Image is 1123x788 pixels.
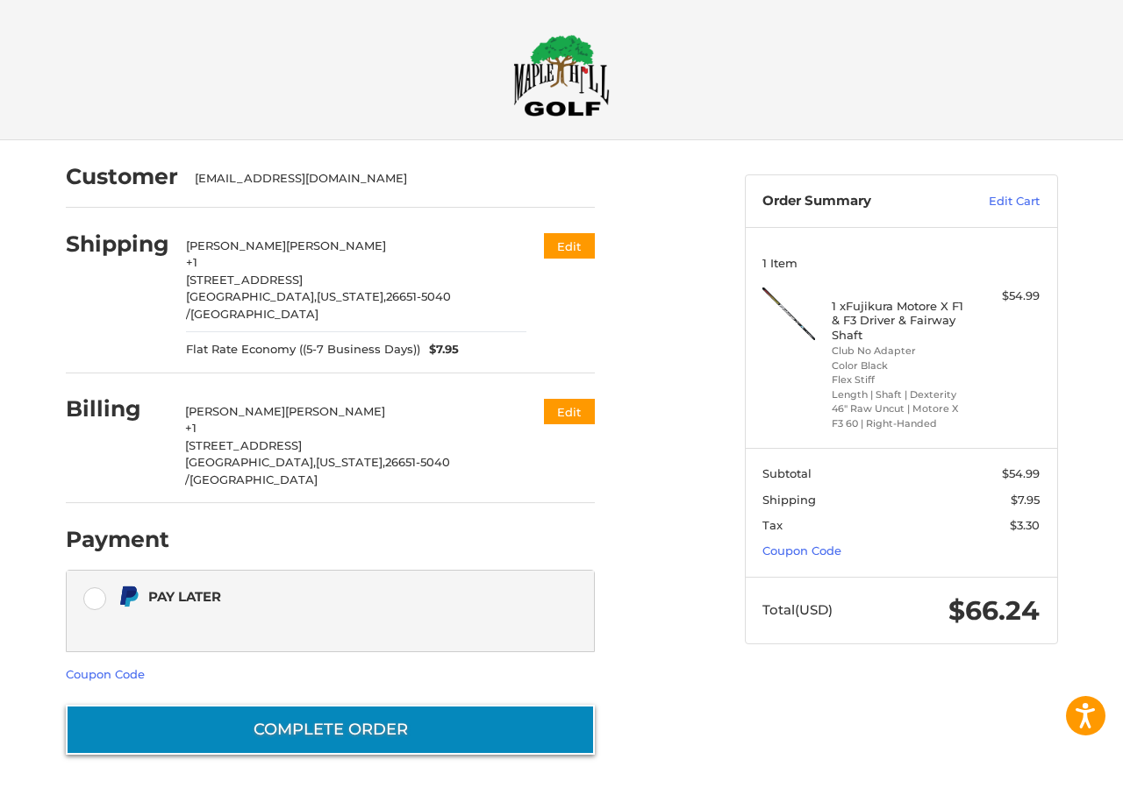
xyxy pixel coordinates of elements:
span: Flat Rate Economy ((5-7 Business Days)) [186,341,420,359]
h2: Customer [66,163,178,190]
button: Edit [544,399,595,424]
span: [GEOGRAPHIC_DATA], [186,289,317,303]
li: Flex Stiff [832,373,966,387]
span: [GEOGRAPHIC_DATA] [190,472,318,486]
a: Coupon Code [762,543,841,557]
span: Total (USD) [762,601,833,618]
img: Pay Later icon [118,586,139,607]
div: [EMAIL_ADDRESS][DOMAIN_NAME] [195,170,577,188]
span: [GEOGRAPHIC_DATA] [190,307,318,321]
img: Maple Hill Golf [513,34,610,117]
span: [US_STATE], [317,289,386,303]
span: [STREET_ADDRESS] [185,438,302,452]
span: [PERSON_NAME] [286,238,386,252]
iframe: PayPal Message 1 [118,614,484,630]
span: Shipping [762,493,816,507]
span: 26651-5040 / [186,289,451,321]
span: [PERSON_NAME] [285,404,385,418]
span: +1 [186,255,197,269]
span: [US_STATE], [316,455,385,469]
span: $3.30 [1010,518,1040,532]
span: [PERSON_NAME] [186,238,286,252]
a: Coupon Code [66,667,145,681]
h3: 1 Item [762,256,1040,270]
button: Complete order [66,705,595,755]
span: 26651-5040 / [185,455,450,486]
span: $7.95 [420,341,459,359]
li: Length | Shaft | Dexterity 46" Raw Uncut | Motore X F3 60 | Right-Handed [832,387,966,431]
span: $54.99 [1002,466,1040,480]
span: $66.24 [948,594,1040,627]
iframe: Google Customer Reviews [978,741,1123,788]
a: Edit Cart [951,193,1040,210]
span: [PERSON_NAME] [185,404,285,418]
span: $7.95 [1011,493,1040,507]
li: Club No Adapter [832,344,966,359]
span: Subtotal [762,466,812,480]
h4: 1 x Fujikura Motore X F1 & F3 Driver & Fairway Shaft [832,299,966,342]
span: [STREET_ADDRESS] [186,273,303,287]
div: $54.99 [970,288,1040,305]
h3: Order Summary [762,193,951,210]
h2: Shipping [66,231,169,258]
h2: Billing [66,395,168,422]
li: Color Black [832,359,966,373]
div: Pay Later [148,582,484,611]
h2: Payment [66,526,169,553]
span: +1 [185,421,197,435]
button: Edit [544,233,595,259]
span: [GEOGRAPHIC_DATA], [185,455,316,469]
span: Tax [762,518,783,532]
